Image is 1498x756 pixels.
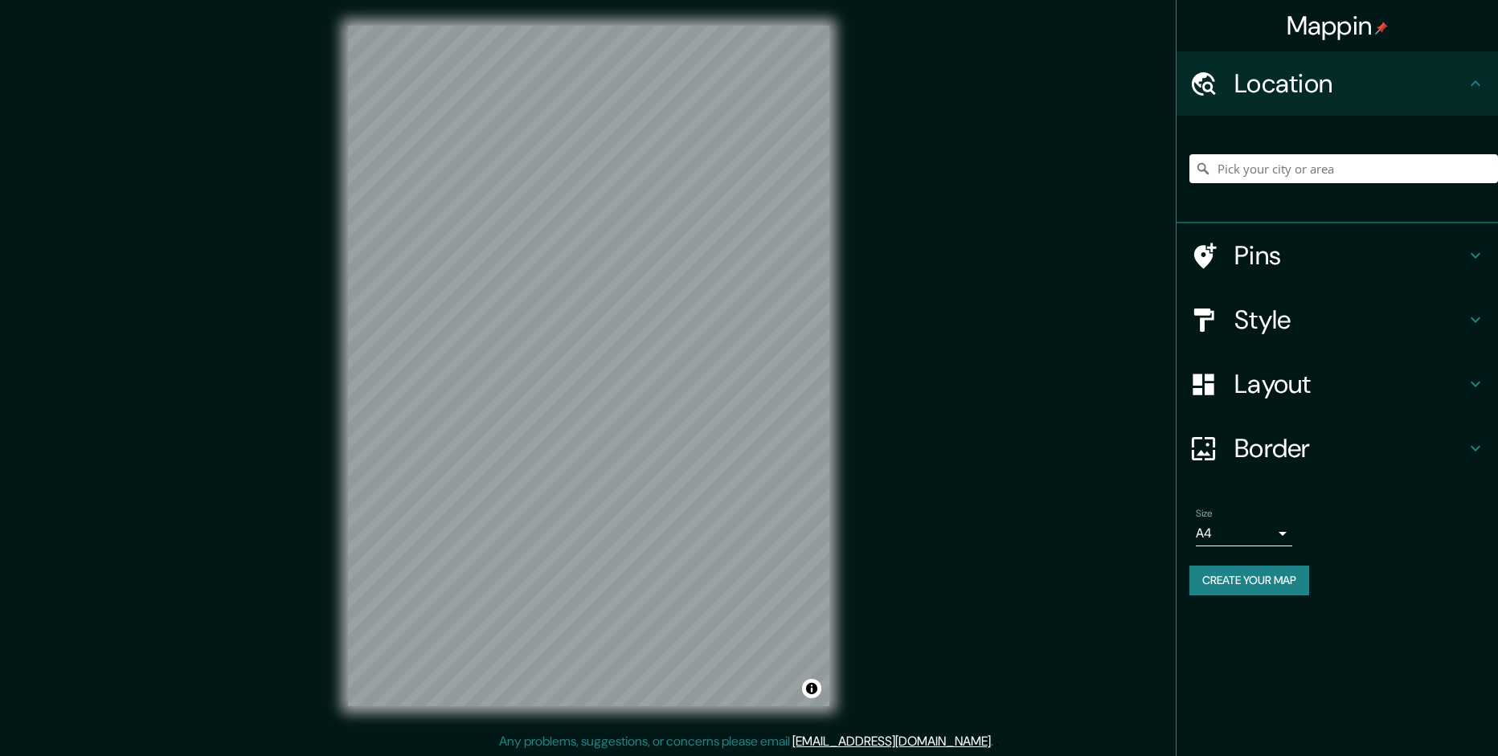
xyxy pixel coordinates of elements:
[1189,154,1498,183] input: Pick your city or area
[1234,368,1466,400] h4: Layout
[996,732,999,751] div: .
[1196,521,1292,546] div: A4
[1234,432,1466,464] h4: Border
[802,679,821,698] button: Toggle attribution
[993,732,996,751] div: .
[1189,566,1309,595] button: Create your map
[1196,507,1213,521] label: Size
[792,733,991,750] a: [EMAIL_ADDRESS][DOMAIN_NAME]
[499,732,993,751] p: Any problems, suggestions, or concerns please email .
[1177,51,1498,116] div: Location
[1177,416,1498,480] div: Border
[1234,304,1466,336] h4: Style
[1234,239,1466,272] h4: Pins
[1355,693,1480,738] iframe: Help widget launcher
[1287,10,1389,42] h4: Mappin
[1177,288,1498,352] div: Style
[1177,352,1498,416] div: Layout
[348,26,829,706] canvas: Map
[1375,22,1388,35] img: pin-icon.png
[1234,67,1466,100] h4: Location
[1177,223,1498,288] div: Pins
